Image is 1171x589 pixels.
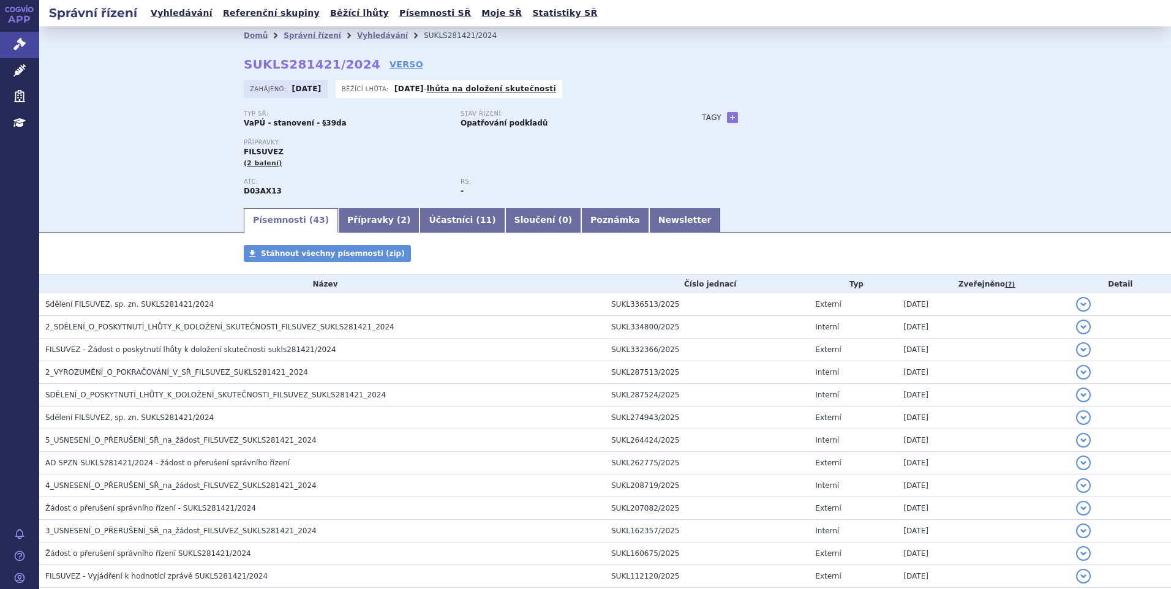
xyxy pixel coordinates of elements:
td: SUKL162357/2025 [605,520,809,542]
a: Moje SŘ [478,5,525,21]
a: + [727,112,738,123]
span: Externí [815,459,841,467]
span: 0 [562,215,568,225]
td: [DATE] [897,361,1069,384]
td: [DATE] [897,452,1069,475]
strong: [DATE] [292,84,322,93]
span: AD SPZN SUKLS281421/2024 - žádost o přerušení správního řízení [45,459,290,467]
th: Typ [809,275,897,293]
span: 11 [480,215,492,225]
span: Interní [815,436,839,445]
p: - [394,84,556,94]
td: [DATE] [897,475,1069,497]
p: ATC: [244,178,448,186]
a: Statistiky SŘ [529,5,601,21]
a: Domů [244,31,268,40]
a: Účastníci (11) [420,208,505,233]
a: Písemnosti (43) [244,208,338,233]
td: SUKL207082/2025 [605,497,809,520]
p: Stav řízení: [461,110,665,118]
a: Písemnosti SŘ [396,5,475,21]
td: [DATE] [897,520,1069,542]
p: RS: [461,178,665,186]
span: Interní [815,323,839,331]
button: detail [1076,501,1091,516]
td: SUKL262775/2025 [605,452,809,475]
td: SUKL112120/2025 [605,565,809,588]
span: Interní [815,527,839,535]
strong: SUKLS281421/2024 [244,57,380,72]
button: detail [1076,546,1091,561]
button: detail [1076,478,1091,493]
button: detail [1076,569,1091,583]
a: VERSO [390,58,423,70]
button: detail [1076,297,1091,312]
td: SUKL264424/2025 [605,429,809,452]
span: Sdělení FILSUVEZ, sp. zn. SUKLS281421/2024 [45,300,214,309]
td: SUKL287513/2025 [605,361,809,384]
a: Referenční skupiny [219,5,323,21]
span: Externí [815,572,841,580]
td: SUKL287524/2025 [605,384,809,407]
abbr: (?) [1005,280,1015,289]
button: detail [1076,365,1091,380]
a: Sloučení (0) [505,208,581,233]
td: SUKL332366/2025 [605,339,809,361]
span: 43 [313,215,325,225]
button: detail [1076,410,1091,425]
a: Správní řízení [284,31,341,40]
span: 4_USNESENÍ_O_PŘERUŠENÍ_SŘ_na_žádost_FILSUVEZ_SUKLS281421_2024 [45,481,317,490]
td: [DATE] [897,339,1069,361]
span: Interní [815,368,839,377]
th: Zveřejněno [897,275,1069,293]
strong: [DATE] [394,84,424,93]
span: Externí [815,549,841,558]
span: FILSUVEZ [244,148,284,156]
span: Sdělení FILSUVEZ, sp. zn. SUKLS281421/2024 [45,413,214,422]
td: [DATE] [897,542,1069,565]
a: Newsletter [649,208,721,233]
p: Přípravky: [244,139,677,146]
span: Běžící lhůta: [342,84,391,94]
span: Zahájeno: [250,84,288,94]
td: [DATE] [897,565,1069,588]
span: Externí [815,413,841,422]
span: 5_USNESENÍ_O_PŘERUŠENÍ_SŘ_na_žádost_FILSUVEZ_SUKLS281421_2024 [45,436,317,445]
span: 2_SDĚLENÍ_O_POSKYTNUTÍ_LHŮTY_K_DOLOŽENÍ_SKUTEČNOSTI_FILSUVEZ_SUKLS281421_2024 [45,323,394,331]
span: Interní [815,391,839,399]
td: SUKL208719/2025 [605,475,809,497]
h3: Tagy [702,110,721,125]
span: 2_VYROZUMĚNÍ_O_POKRAČOVÁNÍ_V_SŘ_FILSUVEZ_SUKLS281421_2024 [45,368,308,377]
button: detail [1076,523,1091,538]
span: Žádost o přerušení správního řízení - SUKLS281421/2024 [45,504,256,512]
span: FILSUVEZ - Žádost o poskytnutí lhůty k doložení skutečnosti sukls281421/2024 [45,345,336,354]
p: Typ SŘ: [244,110,448,118]
li: SUKLS281421/2024 [424,26,513,45]
span: FILSUVEZ - Vyjádření k hodnotící zprávě SUKLS281421/2024 [45,572,268,580]
a: Přípravky (2) [338,208,420,233]
td: [DATE] [897,429,1069,452]
button: detail [1076,342,1091,357]
th: Název [39,275,605,293]
strong: VaPÚ - stanovení - §39da [244,119,347,127]
button: detail [1076,456,1091,470]
strong: - [461,187,464,195]
span: 3_USNESENÍ_O_PŘERUŠENÍ_SŘ_na_žádost_FILSUVEZ_SUKLS281421_2024 [45,527,317,535]
td: SUKL160675/2025 [605,542,809,565]
td: SUKL334800/2025 [605,316,809,339]
td: [DATE] [897,384,1069,407]
button: detail [1076,320,1091,334]
td: [DATE] [897,316,1069,339]
td: SUKL274943/2025 [605,407,809,429]
th: Detail [1070,275,1171,293]
span: Externí [815,504,841,512]
th: Číslo jednací [605,275,809,293]
span: Externí [815,300,841,309]
td: [DATE] [897,293,1069,316]
td: SUKL336513/2025 [605,293,809,316]
span: Žádost o přerušení správního řízení SUKLS281421/2024 [45,549,251,558]
td: [DATE] [897,497,1069,520]
td: [DATE] [897,407,1069,429]
a: Poznámka [581,208,649,233]
a: Vyhledávání [147,5,216,21]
